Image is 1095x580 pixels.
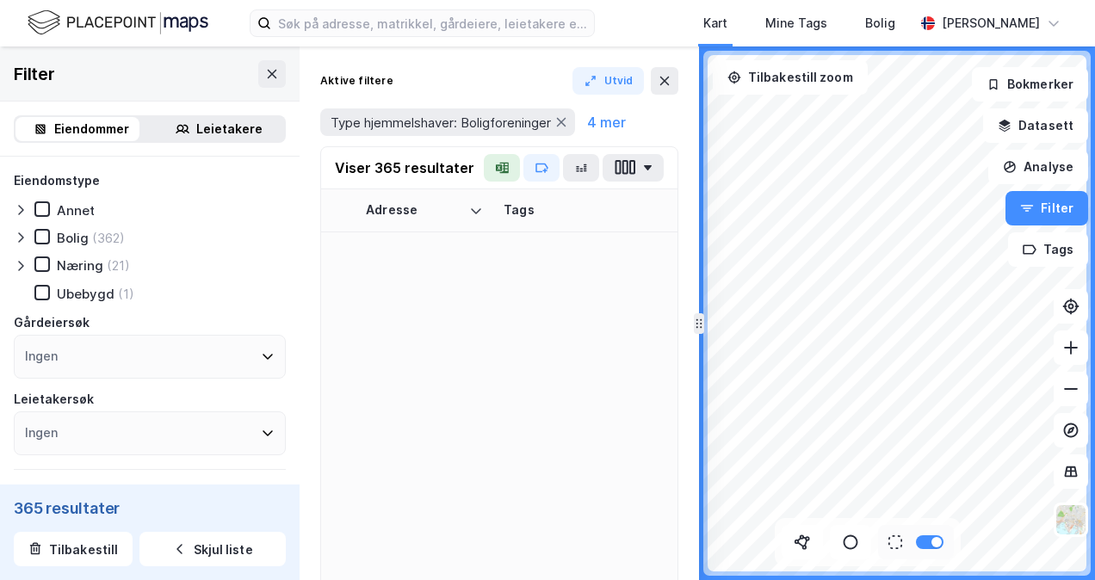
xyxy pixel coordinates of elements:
div: Bolig [865,13,895,34]
div: Kart [703,13,727,34]
input: Søk på adresse, matrikkel, gårdeiere, leietakere eller personer [271,10,594,36]
img: logo.f888ab2527a4732fd821a326f86c7f29.svg [28,8,208,38]
div: Mine Tags [765,13,827,34]
div: [PERSON_NAME] [942,13,1040,34]
iframe: Chat Widget [1009,497,1095,580]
